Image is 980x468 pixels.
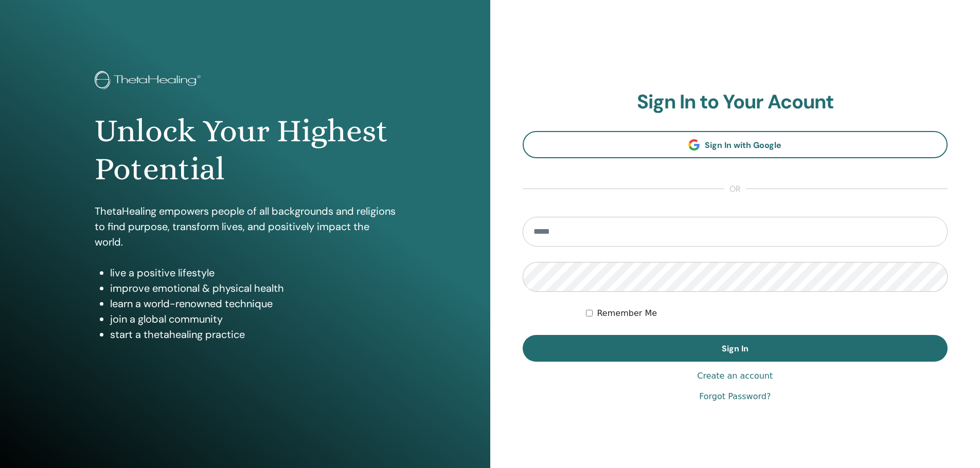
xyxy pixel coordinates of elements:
li: learn a world-renowned technique [110,296,396,311]
label: Remember Me [597,307,657,320]
li: live a positive lifestyle [110,265,396,280]
a: Forgot Password? [699,390,771,403]
li: join a global community [110,311,396,327]
span: or [724,183,746,195]
button: Sign In [523,335,948,362]
div: Keep me authenticated indefinitely or until I manually logout [586,307,948,320]
a: Create an account [697,370,773,382]
h2: Sign In to Your Acount [523,90,948,114]
p: ThetaHealing empowers people of all backgrounds and religions to find purpose, transform lives, a... [95,203,396,250]
li: improve emotional & physical health [110,280,396,296]
h1: Unlock Your Highest Potential [95,112,396,189]
a: Sign In with Google [523,131,948,158]
span: Sign In with Google [705,140,781,151]
span: Sign In [722,343,749,354]
li: start a thetahealing practice [110,327,396,342]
